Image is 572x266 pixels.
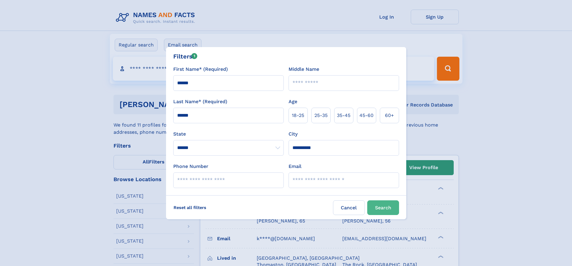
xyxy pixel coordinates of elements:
[333,200,365,215] label: Cancel
[173,66,228,73] label: First Name* (Required)
[289,130,298,138] label: City
[314,112,328,119] span: 25‑35
[385,112,394,119] span: 60+
[292,112,304,119] span: 18‑25
[289,66,319,73] label: Middle Name
[173,130,284,138] label: State
[173,52,198,61] div: Filters
[289,98,297,105] label: Age
[173,98,227,105] label: Last Name* (Required)
[359,112,374,119] span: 45‑60
[367,200,399,215] button: Search
[170,200,210,215] label: Reset all filters
[173,163,208,170] label: Phone Number
[337,112,350,119] span: 35‑45
[289,163,301,170] label: Email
